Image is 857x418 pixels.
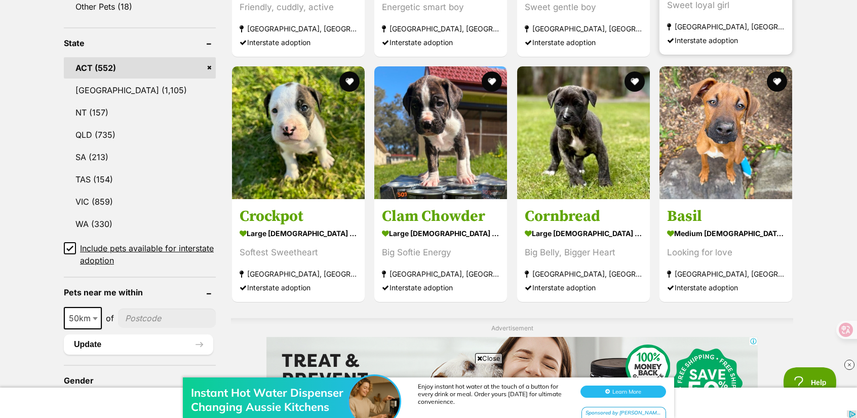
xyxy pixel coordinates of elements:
img: Instant Hot Water Dispenser Changing Aussie Kitchens [349,19,400,69]
div: Sponsored by [PERSON_NAME] Range [581,50,666,62]
div: Softest Sweetheart [240,246,357,259]
button: favourite [767,71,787,92]
h3: Basil [667,207,785,226]
div: Interstate adoption [382,35,499,49]
strong: medium [DEMOGRAPHIC_DATA] Dog [667,226,785,241]
a: ACT (552) [64,57,216,79]
div: Energetic smart boy [382,1,499,14]
strong: [GEOGRAPHIC_DATA], [GEOGRAPHIC_DATA] [667,267,785,281]
a: VIC (859) [64,191,216,212]
header: Pets near me within [64,288,216,297]
div: Interstate adoption [240,35,357,49]
input: postcode [118,309,216,328]
img: Basil - Mixed breed Dog [659,66,792,199]
div: Sweet gentle boy [525,1,642,14]
div: Instant Hot Water Dispenser Changing Aussie Kitchens [191,28,353,57]
a: Basil medium [DEMOGRAPHIC_DATA] Dog Looking for love [GEOGRAPHIC_DATA], [GEOGRAPHIC_DATA] Interst... [659,199,792,302]
button: Update [64,334,213,355]
strong: [GEOGRAPHIC_DATA], [GEOGRAPHIC_DATA] [240,22,357,35]
div: Enjoy instant hot water at the touch of a button for every drink or meal. Order yours [DATE] for ... [418,25,570,48]
span: 50km [65,311,101,325]
strong: [GEOGRAPHIC_DATA], [GEOGRAPHIC_DATA] [525,267,642,281]
strong: [GEOGRAPHIC_DATA], [GEOGRAPHIC_DATA] [382,267,499,281]
span: 50km [64,307,102,329]
button: favourite [482,71,502,92]
span: Close [475,353,502,363]
div: Interstate adoption [667,281,785,294]
h3: Crockpot [240,207,357,226]
div: Interstate adoption [240,281,357,294]
img: close_rtb.svg [844,360,854,370]
span: of [106,312,114,324]
strong: [GEOGRAPHIC_DATA], [GEOGRAPHIC_DATA] [382,22,499,35]
strong: [GEOGRAPHIC_DATA], [GEOGRAPHIC_DATA] [525,22,642,35]
a: [GEOGRAPHIC_DATA] (1,105) [64,80,216,101]
strong: large [DEMOGRAPHIC_DATA] Dog [382,226,499,241]
a: WA (330) [64,213,216,235]
div: Friendly, cuddly, active [240,1,357,14]
a: Clam Chowder large [DEMOGRAPHIC_DATA] Dog Big Softie Energy [GEOGRAPHIC_DATA], [GEOGRAPHIC_DATA] ... [374,199,507,302]
div: Interstate adoption [667,33,785,47]
div: Big Belly, Bigger Heart [525,246,642,259]
a: TAS (154) [64,169,216,190]
div: Interstate adoption [525,35,642,49]
button: favourite [625,71,645,92]
strong: [GEOGRAPHIC_DATA], [GEOGRAPHIC_DATA] [667,20,785,33]
img: Cornbread - Bull Arab Dog [517,66,650,199]
a: SA (213) [64,146,216,168]
header: State [64,39,216,48]
a: Crockpot large [DEMOGRAPHIC_DATA] Dog Softest Sweetheart [GEOGRAPHIC_DATA], [GEOGRAPHIC_DATA] Int... [232,199,365,302]
div: Interstate adoption [525,281,642,294]
img: Crockpot - Bull Arab Dog [232,66,365,199]
a: Cornbread large [DEMOGRAPHIC_DATA] Dog Big Belly, Bigger Heart [GEOGRAPHIC_DATA], [GEOGRAPHIC_DAT... [517,199,650,302]
div: Interstate adoption [382,281,499,294]
button: Learn More [580,28,666,41]
span: Include pets available for interstate adoption [80,242,216,267]
div: Looking for love [667,246,785,259]
img: Clam Chowder - Bull Arab Dog [374,66,507,199]
h3: Cornbread [525,207,642,226]
a: NT (157) [64,102,216,123]
div: Big Softie Energy [382,246,499,259]
a: Include pets available for interstate adoption [64,242,216,267]
strong: [GEOGRAPHIC_DATA], [GEOGRAPHIC_DATA] [240,267,357,281]
strong: large [DEMOGRAPHIC_DATA] Dog [525,226,642,241]
a: QLD (735) [64,124,216,145]
strong: large [DEMOGRAPHIC_DATA] Dog [240,226,357,241]
button: favourite [339,71,360,92]
h3: Clam Chowder [382,207,499,226]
